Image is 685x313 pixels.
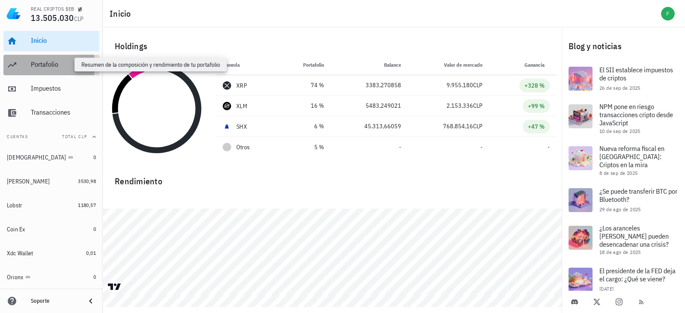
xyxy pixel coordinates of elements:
span: Total CLP [62,134,87,139]
span: CLP [74,15,84,23]
span: 8 de sep de 2025 [599,170,637,176]
a: Nueva reforma fiscal en [GEOGRAPHIC_DATA]: Criptos en la mira 8 de sep de 2025 [562,139,685,181]
a: ¿Se puede transferir BTC por Bluetooth? 29 de ago de 2025 [562,181,685,219]
div: XRP-icon [223,81,231,90]
div: +328 % [524,81,545,90]
a: Charting by TradingView [107,283,122,291]
a: Orionx 0 [3,267,99,287]
span: 2.153.336 [447,102,473,109]
div: 45.313,66059 [338,122,401,131]
div: Holdings [108,32,557,60]
a: Coin Ex 0 [3,219,99,239]
a: [PERSON_NAME] 3530,98 [3,171,99,192]
span: 0 [93,226,96,232]
span: 29 de ago de 2025 [599,206,641,213]
div: 16 % [285,101,324,110]
span: - [548,143,550,151]
span: 10 de sep de 2025 [599,128,640,134]
span: 1180,57 [78,202,96,208]
span: 768.854,16 [443,122,473,130]
img: LedgiFi [7,7,21,21]
span: 0 [93,154,96,160]
div: [DEMOGRAPHIC_DATA] [7,154,66,161]
a: Impuestos [3,79,99,99]
span: - [399,143,401,151]
span: CLP [473,81,482,89]
span: Nueva reforma fiscal en [GEOGRAPHIC_DATA]: Criptos en la mira [599,144,664,169]
div: SHX-icon [223,122,231,131]
span: ¿Se puede transferir BTC por Bluetooth? [599,187,677,204]
h1: Inicio [110,7,134,21]
div: 5483,249021 [338,101,401,110]
span: 18 de ago de 2025 [599,249,641,255]
div: SHX [236,122,247,131]
th: Portafolio [278,55,331,75]
a: Portafolio [3,55,99,75]
a: Xdc Wallet 0,01 [3,243,99,263]
span: 0,01 [86,250,96,256]
a: Transacciones [3,103,99,123]
span: El presidente de la FED deja el cargo: ¿Qué se viene? [599,266,676,283]
a: Inicio [3,31,99,51]
div: Transacciones [31,108,96,116]
th: Balance [331,55,408,75]
span: El SII establece impuestos de criptos [599,65,673,82]
a: El presidente de la FED deja el cargo: ¿Qué se viene? [DATE] [562,261,685,298]
th: Moneda [216,55,278,75]
span: 0 [93,274,96,280]
div: Impuestos [31,84,96,92]
div: Blog y noticias [562,32,685,60]
div: avatar [661,7,675,21]
div: Portafolio [31,60,96,68]
span: CLP [473,122,482,130]
span: NPM pone en riesgo transacciones cripto desde JavaScript [599,102,673,127]
a: Lobstr 1180,57 [3,195,99,216]
div: Soporte [31,298,79,304]
div: [PERSON_NAME] [7,178,50,185]
div: XLM-icon [223,102,231,110]
div: REAL CRIPTOS $EB [31,6,74,12]
a: NPM pone en riesgo transacciones cripto desde JavaScript 10 de sep de 2025 [562,97,685,139]
div: Rendimiento [108,168,557,188]
div: Lobstr [7,202,23,209]
div: +47 % [528,122,545,131]
a: El SII establece impuestos de criptos 26 de sep de 2025 [562,60,685,97]
span: ¿Los aranceles [PERSON_NAME] pueden desencadenar una crisis? [599,224,669,248]
div: 74 % [285,81,324,90]
div: Xdc Wallet [7,250,33,257]
th: Valor de mercado [408,55,489,75]
div: Coin Ex [7,226,25,233]
div: +99 % [528,102,545,110]
span: 9.955.180 [447,81,473,89]
div: 3383,270858 [338,81,401,90]
a: [DEMOGRAPHIC_DATA] 0 [3,147,99,168]
div: XRP [236,81,247,90]
span: CLP [473,102,482,109]
div: Inicio [31,36,96,44]
span: [DATE] [599,286,614,292]
div: XLM [236,102,247,110]
span: 26 de sep de 2025 [599,85,640,91]
div: 6 % [285,122,324,131]
button: CuentasTotal CLP [3,127,99,147]
span: Otros [236,143,250,152]
div: Orionx [7,274,24,281]
a: ¿Los aranceles [PERSON_NAME] pueden desencadenar una crisis? 18 de ago de 2025 [562,219,685,261]
span: 13.505.030 [31,12,74,24]
span: 3530,98 [78,178,96,184]
div: 5 % [285,143,324,152]
span: Ganancia [524,62,550,68]
span: - [480,143,482,151]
